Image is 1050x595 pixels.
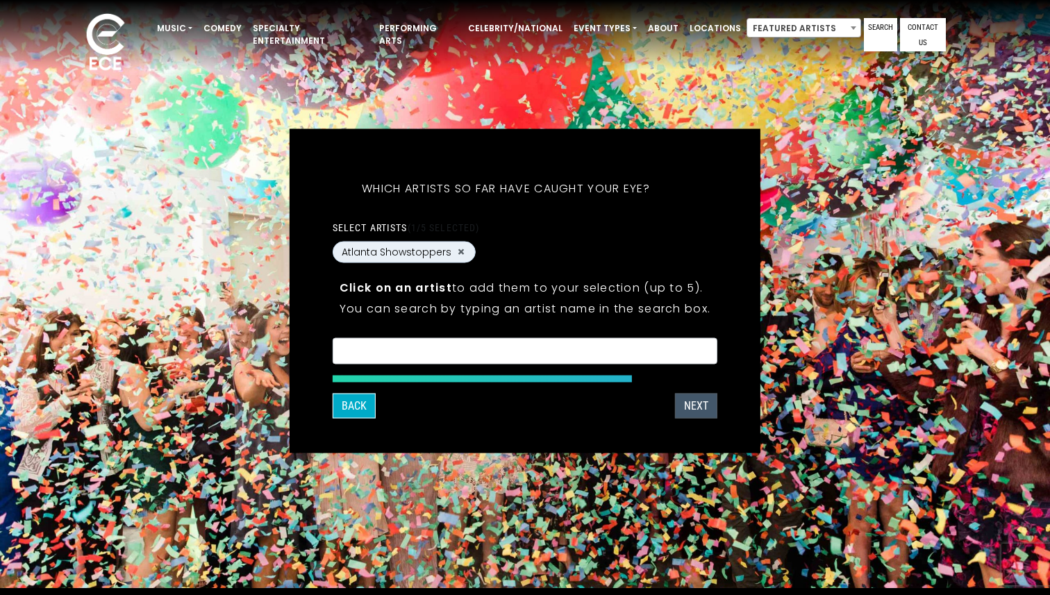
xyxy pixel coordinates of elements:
[642,17,684,40] a: About
[151,17,198,40] a: Music
[340,299,710,317] p: You can search by typing an artist name in the search box.
[247,17,374,53] a: Specialty Entertainment
[340,278,710,296] p: to add them to your selection (up to 5).
[675,393,717,418] button: Next
[684,17,747,40] a: Locations
[900,18,946,51] a: Contact Us
[462,17,568,40] a: Celebrity/National
[342,346,708,359] textarea: Search
[374,17,462,53] a: Performing Arts
[747,19,860,38] span: Featured Artists
[747,18,861,37] span: Featured Artists
[408,221,480,233] span: (1/5 selected)
[342,244,451,259] span: Atlanta Showstoppers
[333,221,479,233] label: Select artists
[864,18,897,51] a: Search
[333,163,680,213] h5: Which artists so far have caught your eye?
[456,246,467,258] button: Remove Atlanta Showstoppers
[340,279,452,295] strong: Click on an artist
[71,10,140,77] img: ece_new_logo_whitev2-1.png
[198,17,247,40] a: Comedy
[333,393,376,418] button: Back
[568,17,642,40] a: Event Types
